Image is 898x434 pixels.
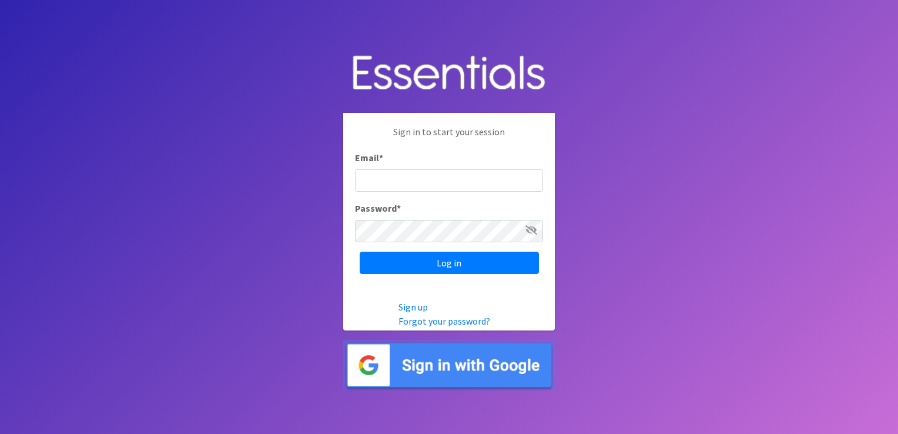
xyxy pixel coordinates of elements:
abbr: required [397,202,401,214]
p: Sign in to start your session [355,125,543,151]
a: Sign up [398,301,428,313]
img: Human Essentials [343,44,555,104]
label: Password [355,201,401,215]
img: Sign in with Google [343,340,555,391]
abbr: required [379,152,383,163]
a: Forgot your password? [398,315,490,327]
input: Log in [360,252,539,274]
label: Email [355,151,383,165]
